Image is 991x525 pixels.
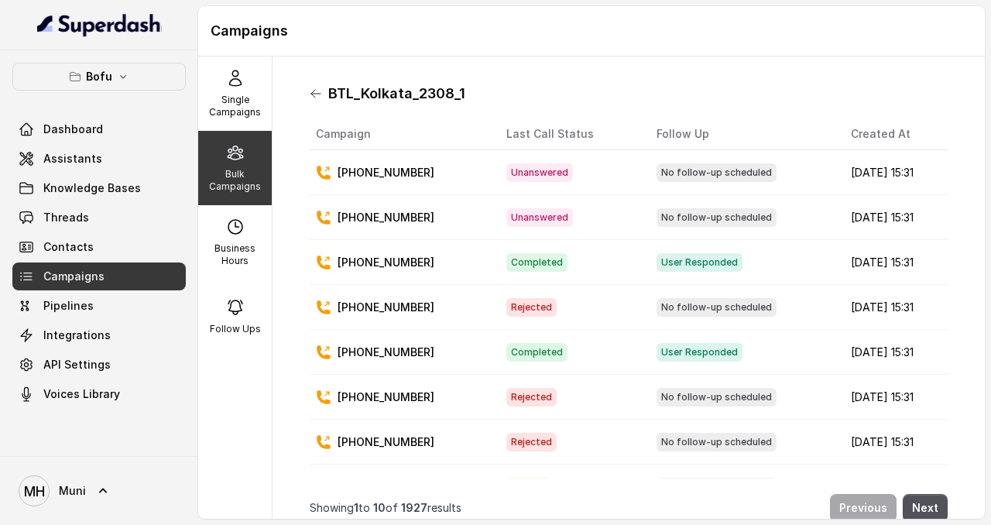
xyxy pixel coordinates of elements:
[506,433,557,451] span: Rejected
[12,380,186,408] a: Voices Library
[310,118,494,150] th: Campaign
[506,298,557,317] span: Rejected
[657,478,777,496] span: No follow-up scheduled
[43,386,120,402] span: Voices Library
[657,298,777,317] span: No follow-up scheduled
[838,240,948,285] td: [DATE] 15:31
[328,81,465,106] h1: BTL_Kolkata_2308_1
[338,210,434,225] p: [PHONE_NUMBER]
[12,351,186,379] a: API Settings
[43,122,103,137] span: Dashboard
[43,180,141,196] span: Knowledge Bases
[338,434,434,450] p: [PHONE_NUMBER]
[204,242,266,267] p: Business Hours
[204,94,266,118] p: Single Campaigns
[373,501,386,514] span: 10
[830,494,897,522] button: Previous
[657,163,777,182] span: No follow-up scheduled
[838,375,948,420] td: [DATE] 15:31
[12,174,186,202] a: Knowledge Bases
[644,118,838,150] th: Follow Up
[354,501,358,514] span: 1
[506,163,573,182] span: Unanswered
[310,500,461,516] p: Showing to of results
[903,494,948,522] button: Next
[338,345,434,360] p: [PHONE_NUMBER]
[838,465,948,510] td: [DATE] 15:31
[838,150,948,195] td: [DATE] 15:31
[24,483,45,499] text: MH
[657,208,777,227] span: No follow-up scheduled
[838,195,948,240] td: [DATE] 15:31
[657,253,742,272] span: User Responded
[338,300,434,315] p: [PHONE_NUMBER]
[12,469,186,513] a: Muni
[838,330,948,375] td: [DATE] 15:31
[37,12,162,37] img: light.svg
[204,168,266,193] p: Bulk Campaigns
[43,269,105,284] span: Campaigns
[506,208,573,227] span: Unanswered
[338,389,434,405] p: [PHONE_NUMBER]
[43,298,94,314] span: Pipelines
[12,233,186,261] a: Contacts
[506,388,557,407] span: Rejected
[86,67,112,86] p: Bofu
[59,483,86,499] span: Muni
[506,253,568,272] span: Completed
[838,118,948,150] th: Created At
[657,433,777,451] span: No follow-up scheduled
[12,204,186,232] a: Threads
[43,328,111,343] span: Integrations
[338,255,434,270] p: [PHONE_NUMBER]
[12,63,186,91] button: Bofu
[12,262,186,290] a: Campaigns
[338,165,434,180] p: [PHONE_NUMBER]
[838,420,948,465] td: [DATE] 15:31
[657,343,742,362] span: User Responded
[494,118,645,150] th: Last Call Status
[12,115,186,143] a: Dashboard
[401,501,427,514] span: 1927
[12,145,186,173] a: Assistants
[43,210,89,225] span: Threads
[210,323,261,335] p: Follow Ups
[43,357,111,372] span: API Settings
[506,478,551,496] span: Queued
[43,151,102,166] span: Assistants
[657,388,777,407] span: No follow-up scheduled
[506,343,568,362] span: Completed
[211,19,972,43] h1: Campaigns
[12,292,186,320] a: Pipelines
[43,239,94,255] span: Contacts
[12,321,186,349] a: Integrations
[838,285,948,330] td: [DATE] 15:31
